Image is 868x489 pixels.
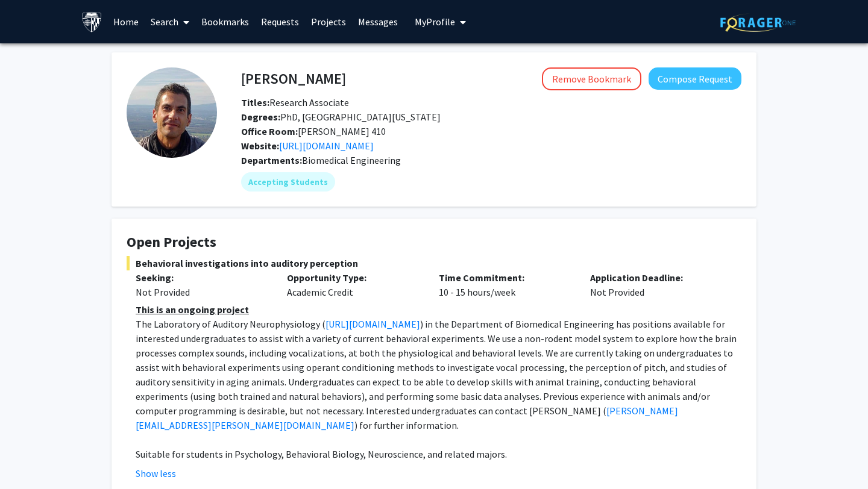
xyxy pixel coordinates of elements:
[136,318,325,330] span: The Laboratory of Auditory Neurophysiology (
[430,270,581,299] div: 10 - 15 hours/week
[279,140,374,152] a: Opens in a new tab
[136,285,269,299] div: Not Provided
[136,270,269,285] p: Seeking:
[145,1,195,43] a: Search
[352,1,404,43] a: Messages
[136,304,249,316] u: This is an ongoing project
[241,96,349,108] span: Research Associate
[542,67,641,90] button: Remove Bookmark
[136,318,737,417] span: ) in the Department of Biomedical Engineering has positions available for interested undergraduat...
[325,318,420,330] a: [URL][DOMAIN_NAME]
[439,270,572,285] p: Time Commitment:
[81,11,102,33] img: Johns Hopkins University Logo
[241,140,279,152] b: Website:
[354,419,459,431] span: ) for further information.
[415,16,455,28] span: My Profile
[127,256,741,270] span: Behavioral investigations into auditory perception
[9,435,51,480] iframe: Chat
[305,1,352,43] a: Projects
[278,270,429,299] div: Academic Credit
[241,96,269,108] b: Titles:
[287,270,420,285] p: Opportunity Type:
[255,1,305,43] a: Requests
[195,1,255,43] a: Bookmarks
[590,270,723,285] p: Application Deadline:
[720,13,796,32] img: ForagerOne Logo
[241,111,441,123] span: PhD, [GEOGRAPHIC_DATA][US_STATE]
[241,111,280,123] b: Degrees:
[241,67,346,90] h4: [PERSON_NAME]
[127,234,741,251] h4: Open Projects
[241,172,335,192] mat-chip: Accepting Students
[136,405,678,431] a: [PERSON_NAME][EMAIL_ADDRESS][PERSON_NAME][DOMAIN_NAME]
[107,1,145,43] a: Home
[241,125,298,137] b: Office Room:
[136,447,741,461] p: Suitable for students in Psychology, Behavioral Biology, Neuroscience, and related majors.
[136,466,176,481] button: Show less
[241,154,302,166] b: Departments:
[241,125,386,137] span: [PERSON_NAME] 410
[302,154,401,166] span: Biomedical Engineering
[581,270,732,299] div: Not Provided
[127,67,217,158] img: Profile Picture
[649,67,741,90] button: Compose Request to Michael Osmanski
